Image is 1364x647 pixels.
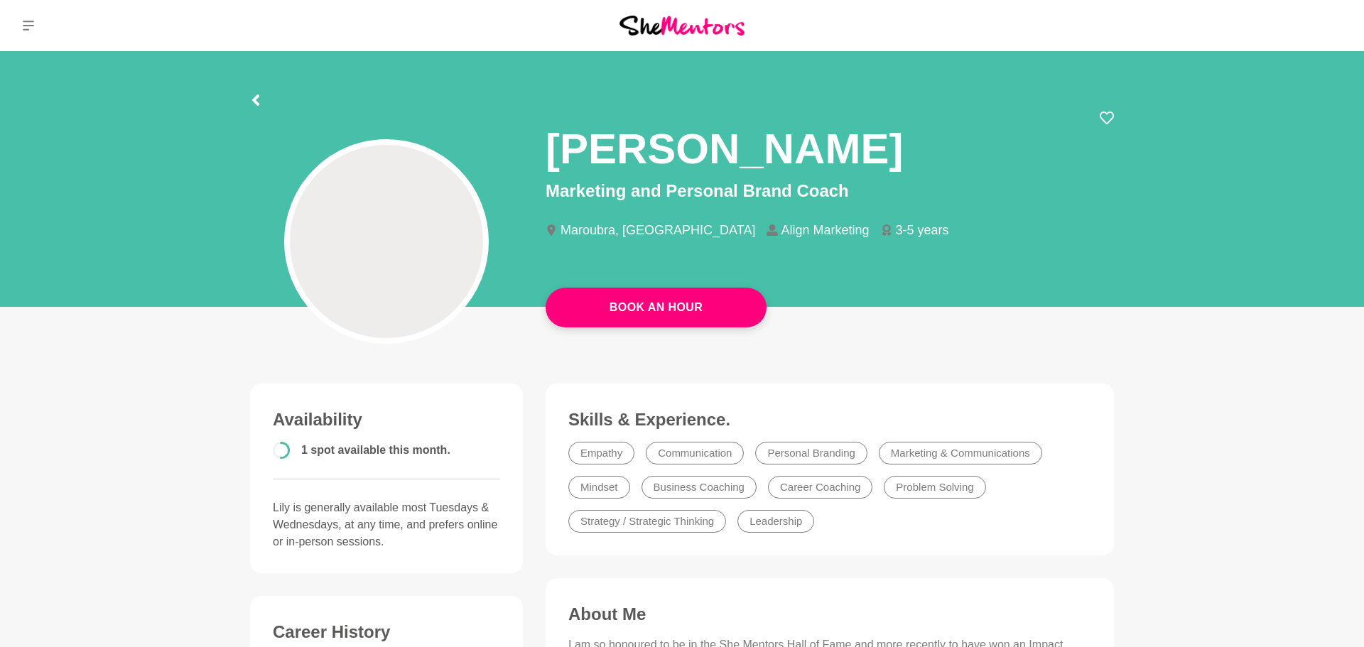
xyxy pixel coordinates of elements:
li: Align Marketing [767,224,880,236]
h1: [PERSON_NAME] [546,122,903,175]
li: Maroubra, [GEOGRAPHIC_DATA] [546,224,767,236]
h3: About Me [568,604,1091,625]
h3: Career History [273,621,500,643]
li: 3-5 years [881,224,960,236]
p: Lily is generally available most Tuesdays & Wednesdays, at any time, and prefers online or in-per... [273,499,500,550]
h3: Skills & Experience. [568,409,1091,430]
img: She Mentors Logo [619,16,745,35]
h3: Availability [273,409,500,430]
a: Book An Hour [546,288,767,327]
span: 1 spot available this month. [301,444,450,456]
a: Ruth Slade [1313,9,1347,43]
p: Marketing and Personal Brand Coach [546,178,1114,204]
